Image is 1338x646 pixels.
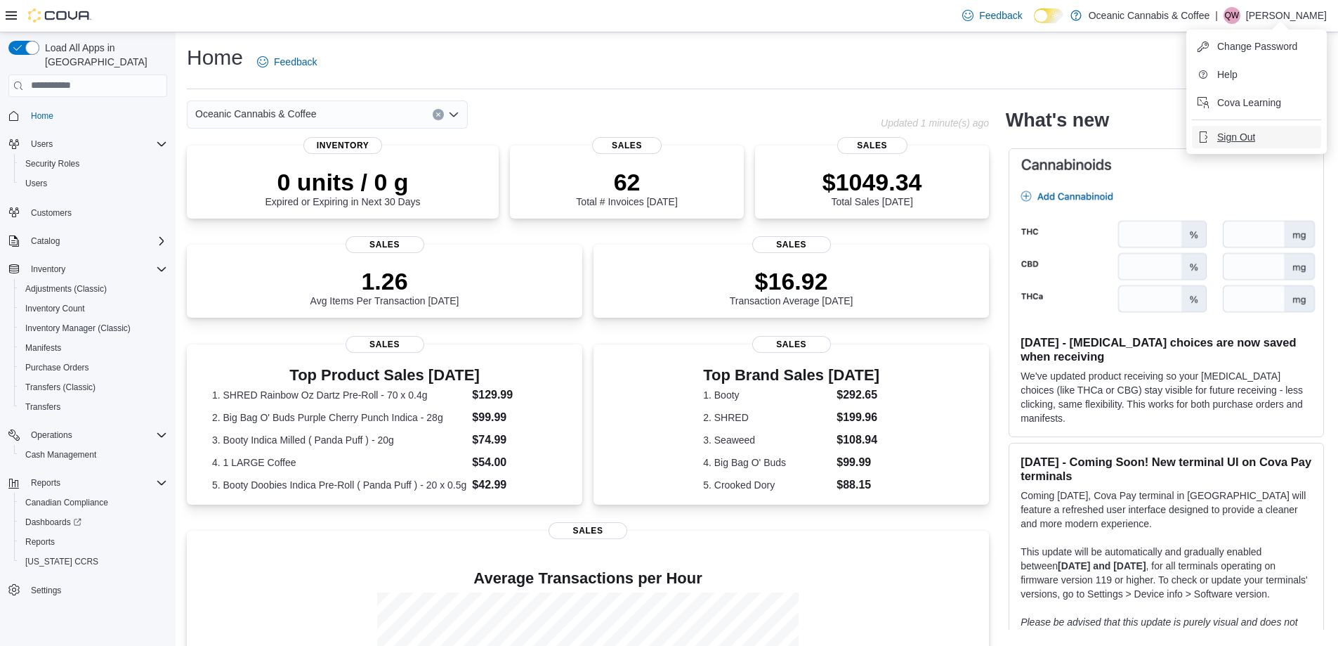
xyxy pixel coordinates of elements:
button: Help [1192,63,1321,86]
span: Transfers (Classic) [25,382,96,393]
dd: $99.99 [472,409,557,426]
dd: $292.65 [837,387,879,403]
span: Users [25,178,47,189]
dt: 2. Big Bag O' Buds Purple Cherry Punch Indica - 28g [212,411,466,425]
span: Transfers [20,399,167,415]
span: Sales [346,236,424,253]
button: Purchase Orders [14,358,173,377]
dd: $99.99 [837,454,879,471]
span: Users [31,138,53,150]
nav: Complex example [8,100,167,637]
span: Purchase Orders [25,362,89,373]
em: Please be advised that this update is purely visual and does not impact payment functionality. [1021,616,1298,642]
button: Cova Learning [1192,91,1321,114]
dt: 1. Booty [703,388,831,402]
button: Catalog [25,233,65,250]
span: Security Roles [20,155,167,172]
button: Home [3,105,173,126]
dt: 4. Big Bag O' Buds [703,456,831,470]
span: Cash Management [20,446,167,463]
a: Inventory Manager (Classic) [20,320,136,337]
dd: $54.00 [472,454,557,471]
div: Total # Invoices [DATE] [576,168,677,207]
span: Sales [837,137,907,154]
span: Reports [31,477,60,489]
span: Operations [31,429,72,441]
p: $1049.34 [822,168,922,196]
button: Manifests [14,338,173,358]
dt: 3. Seaweed [703,433,831,447]
span: Adjustments (Classic) [25,283,107,295]
span: Help [1217,67,1238,82]
span: Sales [346,336,424,353]
span: Inventory Manager (Classic) [20,320,167,337]
button: Operations [3,425,173,445]
button: Users [14,174,173,193]
button: Reports [14,532,173,552]
span: Home [31,110,53,122]
span: Dashboards [20,514,167,531]
span: Settings [31,585,61,596]
button: Adjustments (Classic) [14,279,173,299]
h4: Average Transactions per Hour [198,570,978,587]
p: We've updated product receiving so your [MEDICAL_DATA] choices (like THCa or CBG) stay visible fo... [1021,369,1312,425]
dt: 1. SHRED Rainbow Oz Dartz Pre-Roll - 70 x 0.4g [212,388,466,402]
dt: 5. Booty Doobies Indica Pre-Roll ( Panda Puff ) - 20 x 0.5g [212,478,466,492]
a: Adjustments (Classic) [20,280,112,297]
span: Inventory [31,264,65,275]
dt: 4. 1 LARGE Coffee [212,456,466,470]
button: Canadian Compliance [14,493,173,512]
div: Transaction Average [DATE] [730,267,853,306]
span: Change Password [1217,39,1297,53]
button: Settings [3,580,173,600]
button: Inventory [3,259,173,279]
h3: [DATE] - [MEDICAL_DATA] choices are now saved when receiving [1021,335,1312,363]
button: Transfers [14,397,173,417]
span: Home [25,107,167,124]
a: Customers [25,205,77,221]
dd: $88.15 [837,477,879,493]
a: Reports [20,534,60,550]
span: Inventory Manager (Classic) [25,323,131,334]
h3: Top Brand Sales [DATE] [703,367,879,384]
button: Reports [3,473,173,493]
a: Inventory Count [20,300,91,317]
a: Feedback [957,1,1028,30]
a: Home [25,108,59,124]
dd: $199.96 [837,409,879,426]
button: Users [25,136,58,153]
button: Users [3,134,173,154]
button: Inventory Count [14,299,173,318]
p: This update will be automatically and gradually enabled between , for all terminals operating on ... [1021,545,1312,601]
p: Updated 1 minute(s) ago [881,117,989,129]
span: Load All Apps in [GEOGRAPHIC_DATA] [39,41,167,69]
span: Oceanic Cannabis & Coffee [195,105,317,122]
dd: $42.99 [472,477,557,493]
button: Sign Out [1192,126,1321,148]
h3: Top Product Sales [DATE] [212,367,557,384]
p: $16.92 [730,267,853,295]
button: [US_STATE] CCRS [14,552,173,571]
h1: Home [187,44,243,72]
dd: $129.99 [472,387,557,403]
span: Users [25,136,167,153]
p: 1.26 [310,267,459,295]
button: Open list of options [448,109,459,120]
p: | [1215,7,1218,24]
a: Settings [25,582,67,599]
span: Sales [752,336,831,353]
input: Dark Mode [1034,8,1063,23]
div: Quentin White [1224,7,1240,24]
span: Sign Out [1217,130,1255,144]
button: Clear input [433,109,444,120]
button: Security Roles [14,154,173,174]
button: Inventory Manager (Classic) [14,318,173,338]
h3: [DATE] - Coming Soon! New terminal UI on Cova Pay terminals [1021,455,1312,483]
span: Purchase Orders [20,359,167,376]
p: 62 [576,168,677,196]
span: Security Roles [25,158,79,169]
span: Reports [25,474,167,491]
p: Coming [DATE], Cova Pay terminal in [GEOGRAPHIC_DATA] will feature a refreshed user interface des... [1021,489,1312,531]
dt: 2. SHRED [703,411,831,425]
span: Dashboards [25,517,81,528]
